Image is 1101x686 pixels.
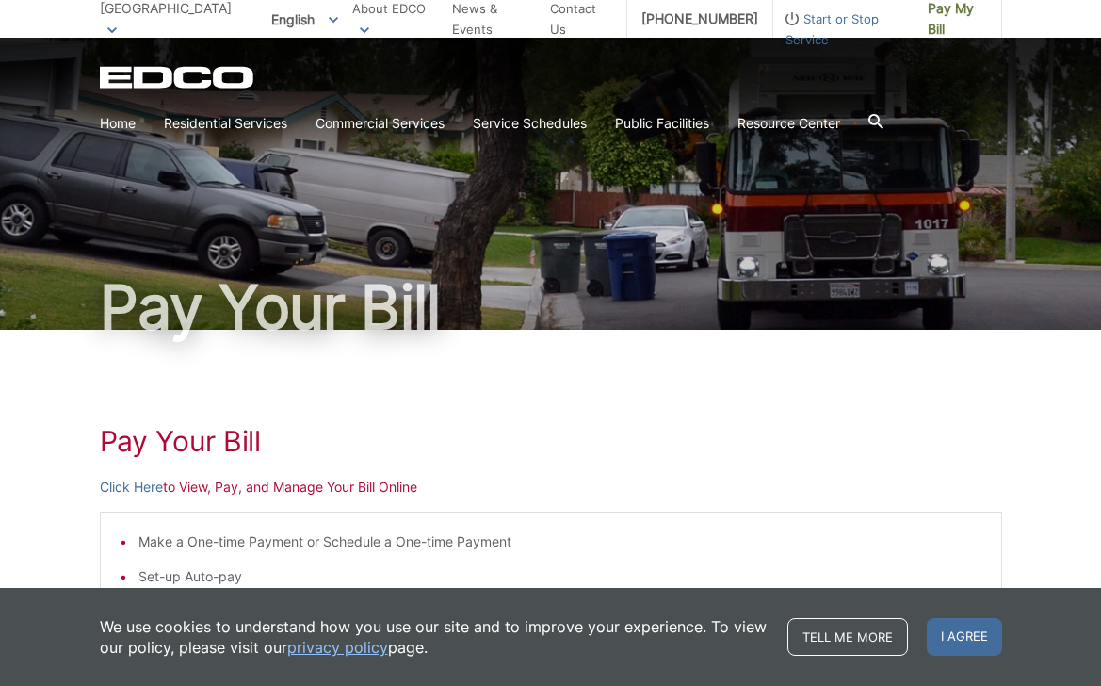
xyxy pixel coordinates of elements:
a: Commercial Services [316,113,445,134]
a: Public Facilities [615,113,709,134]
a: Residential Services [164,113,287,134]
a: Click Here [100,477,163,498]
li: Set-up Auto-pay [138,566,982,587]
a: Resource Center [737,113,840,134]
span: English [257,4,352,35]
a: privacy policy [287,637,388,658]
a: Service Schedules [473,113,587,134]
p: We use cookies to understand how you use our site and to improve your experience. To view our pol... [100,616,769,658]
p: to View, Pay, and Manage Your Bill Online [100,477,1002,498]
span: I agree [927,618,1002,656]
a: EDCD logo. Return to the homepage. [100,66,256,89]
li: Make a One-time Payment or Schedule a One-time Payment [138,531,982,552]
h1: Pay Your Bill [100,277,1002,337]
a: Home [100,113,136,134]
h1: Pay Your Bill [100,424,1002,458]
a: Tell me more [787,618,908,656]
